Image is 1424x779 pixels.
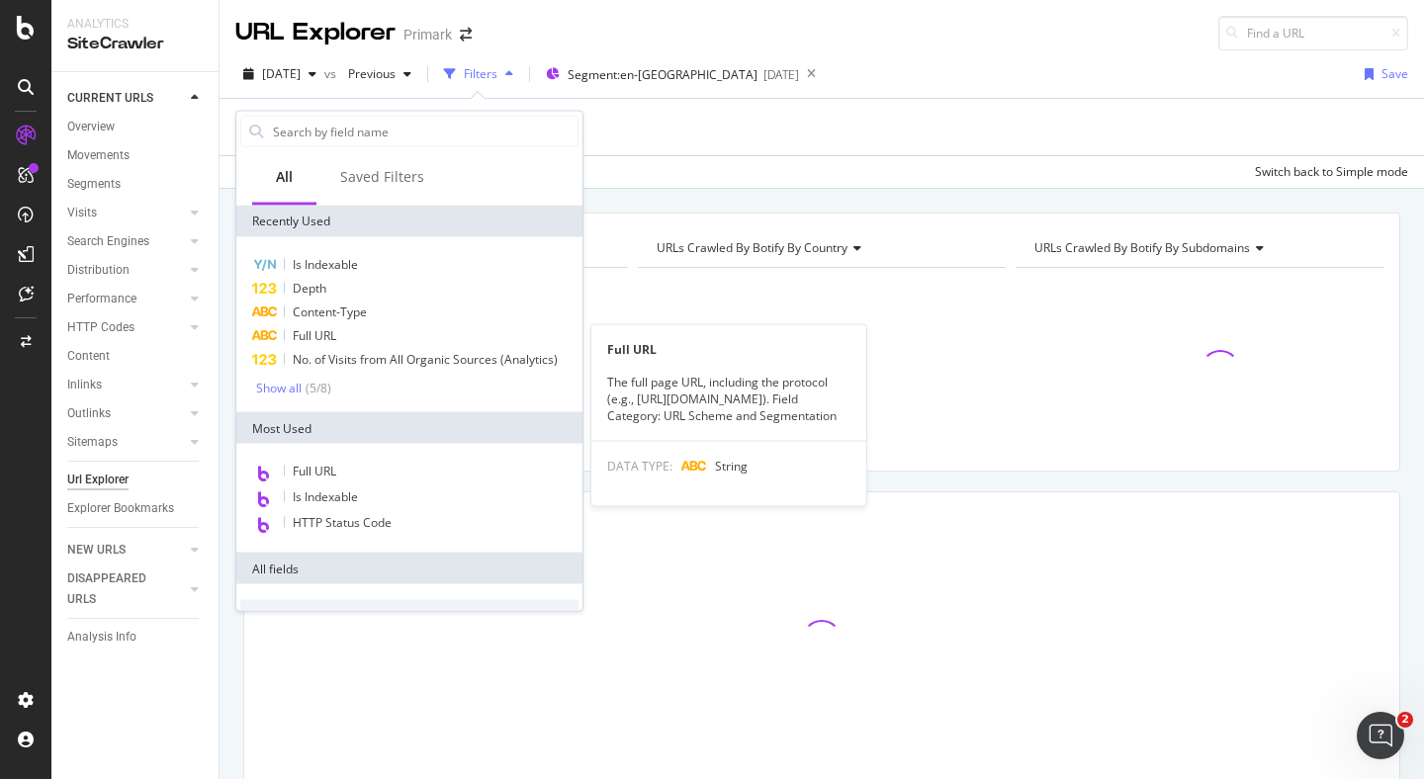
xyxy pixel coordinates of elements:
a: Search Engines [67,231,185,252]
div: DISAPPEARED URLS [67,568,167,610]
span: 2 [1397,712,1413,728]
div: Overview [67,117,115,137]
div: URL Explorer [235,16,396,49]
button: Segment:en-[GEOGRAPHIC_DATA][DATE] [538,58,799,90]
a: DISAPPEARED URLS [67,568,185,610]
span: No. of Visits from All Organic Sources (Analytics) [293,351,558,368]
a: Url Explorer [67,470,205,490]
a: Distribution [67,260,185,281]
span: URLs Crawled By Botify By subdomains [1034,239,1250,256]
div: Full URL [591,341,866,358]
button: Filters [436,58,521,90]
div: URLs [240,600,578,632]
div: All fields [236,553,582,584]
a: Movements [67,145,205,166]
a: Visits [67,203,185,223]
div: Saved Filters [340,167,424,187]
div: [DATE] [763,66,799,83]
button: Previous [340,58,419,90]
span: URLs Crawled By Botify By country [657,239,847,256]
a: Performance [67,289,185,309]
div: Analysis Info [67,627,136,648]
span: Depth [293,280,326,297]
h4: URLs Crawled By Botify By country [653,232,989,264]
div: Search Engines [67,231,149,252]
div: Show all [256,381,302,394]
a: Inlinks [67,375,185,395]
div: Sitemaps [67,432,118,453]
div: SiteCrawler [67,33,203,55]
span: DATA TYPE: [607,457,672,474]
a: Outlinks [67,403,185,424]
div: Save [1381,65,1408,82]
div: ( 5 / 8 ) [302,380,331,396]
a: Analysis Info [67,627,205,648]
div: Explorer Bookmarks [67,498,174,519]
div: NEW URLS [67,540,126,561]
div: Visits [67,203,97,223]
button: Save [1357,58,1408,90]
button: Switch back to Simple mode [1247,156,1408,188]
div: The full page URL, including the protocol (e.g., [URL][DOMAIN_NAME]). Field Category: URL Scheme ... [591,374,866,424]
div: HTTP Codes [67,317,134,338]
a: CURRENT URLS [67,88,185,109]
span: Content-Type [293,303,367,320]
span: Segment: en-[GEOGRAPHIC_DATA] [568,66,757,83]
div: All [276,167,293,187]
div: arrow-right-arrow-left [460,28,472,42]
iframe: Intercom live chat [1357,712,1404,759]
span: Full URL [293,327,336,344]
a: HTTP Codes [67,317,185,338]
input: Search by field name [271,117,578,146]
div: Url Explorer [67,470,129,490]
div: Outlinks [67,403,111,424]
span: HTTP Status Code [293,514,392,531]
div: Segments [67,174,121,195]
input: Find a URL [1218,16,1408,50]
span: vs [324,65,340,82]
div: Content [67,346,110,367]
h4: URLs Crawled By Botify By subdomains [1030,232,1367,264]
span: Previous [340,65,396,82]
div: CURRENT URLS [67,88,153,109]
span: Is Indexable [293,256,358,273]
div: Recently Used [236,206,582,237]
a: Overview [67,117,205,137]
div: Performance [67,289,136,309]
div: Switch back to Simple mode [1255,163,1408,180]
div: Primark [403,25,452,44]
a: Sitemaps [67,432,185,453]
a: Segments [67,174,205,195]
a: Explorer Bookmarks [67,498,205,519]
div: Most Used [236,412,582,444]
div: Movements [67,145,130,166]
a: Content [67,346,205,367]
button: [DATE] [235,58,324,90]
div: Inlinks [67,375,102,395]
div: Analytics [67,16,203,33]
span: Full URL [293,463,336,479]
span: String [715,457,748,474]
a: NEW URLS [67,540,185,561]
div: Filters [464,65,497,82]
span: Is Indexable [293,488,358,505]
div: Distribution [67,260,130,281]
span: 2025 Sep. 7th [262,65,301,82]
